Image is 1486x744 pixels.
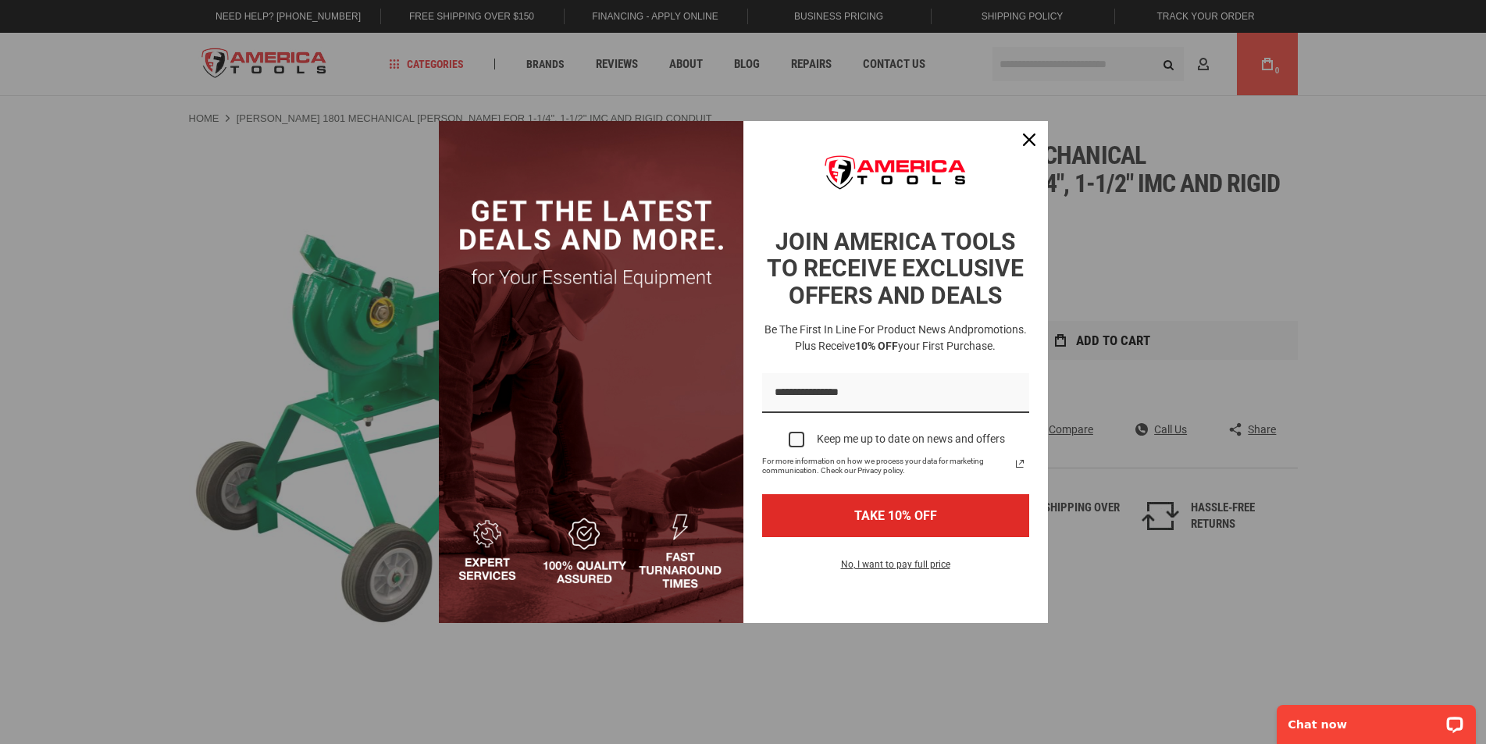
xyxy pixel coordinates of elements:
[817,433,1005,446] div: Keep me up to date on news and offers
[1010,121,1048,158] button: Close
[767,228,1024,309] strong: JOIN AMERICA TOOLS TO RECEIVE EXCLUSIVE OFFERS AND DEALS
[762,494,1029,537] button: TAKE 10% OFF
[762,457,1010,475] span: For more information on how we process your data for marketing communication. Check our Privacy p...
[1267,695,1486,744] iframe: LiveChat chat widget
[1010,454,1029,473] svg: link icon
[829,556,963,582] button: No, I want to pay full price
[1023,133,1035,146] svg: close icon
[855,340,898,352] strong: 10% OFF
[1010,454,1029,473] a: Read our Privacy Policy
[759,322,1032,354] h3: Be the first in line for product news and
[762,373,1029,413] input: Email field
